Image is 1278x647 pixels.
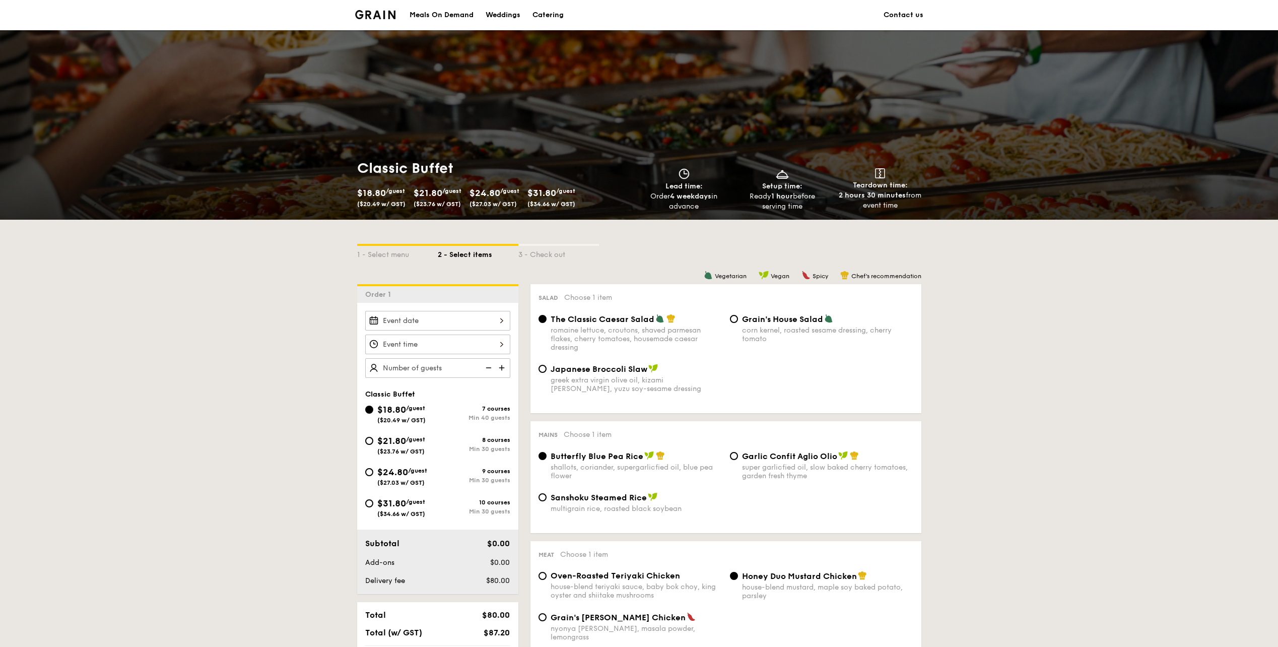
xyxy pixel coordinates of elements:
[771,192,793,201] strong: 1 hour
[377,498,406,509] span: $31.80
[762,182,802,190] span: Setup time:
[742,451,837,461] span: Garlic Confit Aglio Olio
[486,576,510,585] span: $80.00
[730,315,738,323] input: Grain's House Saladcorn kernel, roasted sesame dressing, cherry tomato
[648,492,658,501] img: icon-vegan.f8ff3823.svg
[666,314,676,323] img: icon-chef-hat.a58ddaea.svg
[730,452,738,460] input: Garlic Confit Aglio Oliosuper garlicfied oil, slow baked cherry tomatoes, garden fresh thyme
[551,451,643,461] span: Butterfly Blue Pea Rice
[742,571,857,581] span: Honey Duo Mustard Chicken
[742,326,913,343] div: corn kernel, roasted sesame dressing, cherry tomato
[551,613,686,622] span: Grain's [PERSON_NAME] Chicken
[639,191,729,212] div: Order in advance
[813,273,828,280] span: Spicy
[655,314,664,323] img: icon-vegetarian.fe4039eb.svg
[715,273,747,280] span: Vegetarian
[730,572,738,580] input: Honey Duo Mustard Chickenhouse-blend mustard, maple soy baked potato, parsley
[365,576,405,585] span: Delivery fee
[438,445,510,452] div: Min 30 guests
[365,311,510,331] input: Event date
[495,358,510,377] img: icon-add.58712e84.svg
[377,404,406,415] span: $18.80
[539,315,547,323] input: The Classic Caesar Saladromaine lettuce, croutons, shaved parmesan flakes, cherry tomatoes, house...
[840,271,849,280] img: icon-chef-hat.a58ddaea.svg
[824,314,833,323] img: icon-vegetarian.fe4039eb.svg
[365,290,395,299] span: Order 1
[518,246,599,260] div: 3 - Check out
[539,572,547,580] input: Oven-Roasted Teriyaki Chickenhouse-blend teriyaki sauce, baby bok choy, king oyster and shiitake ...
[406,498,425,505] span: /guest
[484,628,510,637] span: $87.20
[875,168,885,178] img: icon-teardown.65201eee.svg
[406,405,425,412] span: /guest
[551,326,722,352] div: romaine lettuce, croutons, shaved parmesan flakes, cherry tomatoes, housemade caesar dressing
[551,493,647,502] span: Sanshoku Steamed Rice
[687,612,696,621] img: icon-spicy.37a8142b.svg
[469,187,500,199] span: $24.80
[539,493,547,501] input: Sanshoku Steamed Ricemultigrain rice, roasted black soybean
[539,613,547,621] input: Grain's [PERSON_NAME] Chickennyonya [PERSON_NAME], masala powder, lemongrass
[742,463,913,480] div: super garlicfied oil, slow baked cherry tomatoes, garden fresh thyme
[438,508,510,515] div: Min 30 guests
[665,182,703,190] span: Lead time:
[850,451,859,460] img: icon-chef-hat.a58ddaea.svg
[480,358,495,377] img: icon-reduce.1d2dbef1.svg
[377,510,425,517] span: ($34.66 w/ GST)
[500,187,519,195] span: /guest
[438,246,518,260] div: 2 - Select items
[365,390,415,399] span: Classic Buffet
[438,499,510,506] div: 10 courses
[357,246,438,260] div: 1 - Select menu
[737,191,827,212] div: Ready before serving time
[377,467,408,478] span: $24.80
[365,499,373,507] input: $31.80/guest($34.66 w/ GST)10 coursesMin 30 guests
[527,187,556,199] span: $31.80
[365,539,399,548] span: Subtotal
[377,435,406,446] span: $21.80
[487,539,510,548] span: $0.00
[539,452,547,460] input: Butterfly Blue Pea Riceshallots, coriander, supergarlicfied oil, blue pea flower
[482,610,510,620] span: $80.00
[742,583,913,600] div: house-blend mustard, maple soy baked potato, parsley
[539,551,554,558] span: Meat
[775,168,790,179] img: icon-dish.430c3a2e.svg
[564,293,612,302] span: Choose 1 item
[742,314,823,324] span: Grain's House Salad
[851,273,921,280] span: Chef's recommendation
[357,201,406,208] span: ($20.49 w/ GST)
[365,437,373,445] input: $21.80/guest($23.76 w/ GST)8 coursesMin 30 guests
[551,463,722,480] div: shallots, coriander, supergarlicfied oil, blue pea flower
[551,624,722,641] div: nyonya [PERSON_NAME], masala powder, lemongrass
[759,271,769,280] img: icon-vegan.f8ff3823.svg
[365,558,394,567] span: Add-ons
[438,436,510,443] div: 8 courses
[539,294,558,301] span: Salad
[858,571,867,580] img: icon-chef-hat.a58ddaea.svg
[551,504,722,513] div: multigrain rice, roasted black soybean
[355,10,396,19] a: Logotype
[365,610,386,620] span: Total
[539,431,558,438] span: Mains
[408,467,427,474] span: /guest
[438,405,510,412] div: 7 courses
[355,10,396,19] img: Grain
[656,451,665,460] img: icon-chef-hat.a58ddaea.svg
[670,192,711,201] strong: 4 weekdays
[365,468,373,476] input: $24.80/guest($27.03 w/ GST)9 coursesMin 30 guests
[377,479,425,486] span: ($27.03 w/ GST)
[704,271,713,280] img: icon-vegetarian.fe4039eb.svg
[838,451,848,460] img: icon-vegan.f8ff3823.svg
[414,201,461,208] span: ($23.76 w/ GST)
[442,187,461,195] span: /guest
[556,187,575,195] span: /guest
[438,468,510,475] div: 9 courses
[438,414,510,421] div: Min 40 guests
[357,187,386,199] span: $18.80
[835,190,925,211] div: from event time
[386,187,405,195] span: /guest
[365,358,510,378] input: Number of guests
[564,430,612,439] span: Choose 1 item
[377,417,426,424] span: ($20.49 w/ GST)
[365,628,422,637] span: Total (w/ GST)
[560,550,608,559] span: Choose 1 item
